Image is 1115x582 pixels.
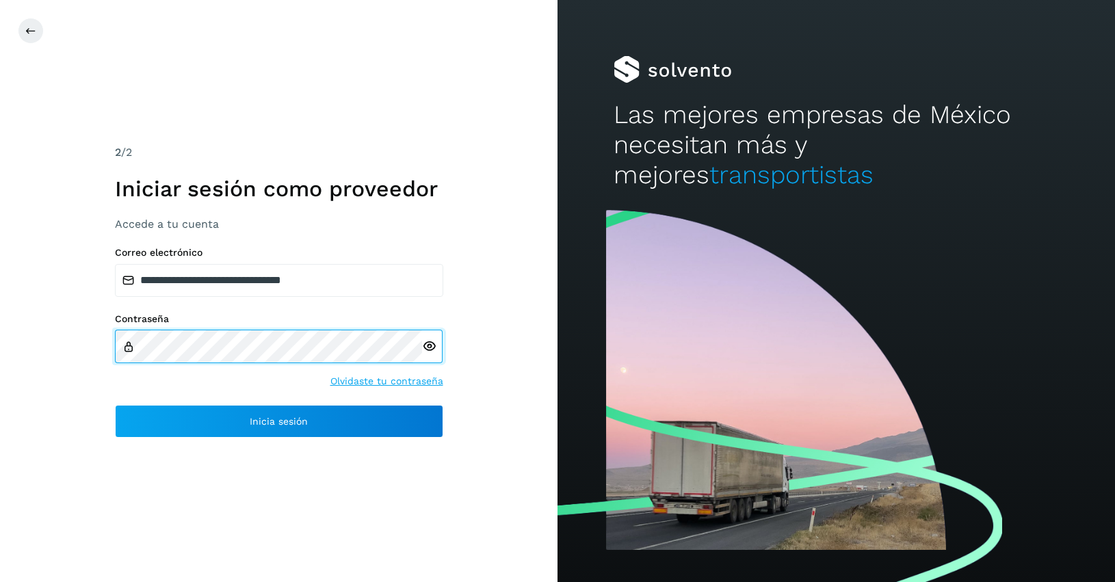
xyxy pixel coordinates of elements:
[330,374,443,388] a: Olvidaste tu contraseña
[614,100,1060,191] h2: Las mejores empresas de México necesitan más y mejores
[709,160,874,189] span: transportistas
[115,405,443,438] button: Inicia sesión
[115,176,443,202] h1: Iniciar sesión como proveedor
[115,146,121,159] span: 2
[115,313,443,325] label: Contraseña
[250,416,308,426] span: Inicia sesión
[115,217,443,230] h3: Accede a tu cuenta
[115,247,443,259] label: Correo electrónico
[115,144,443,161] div: /2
